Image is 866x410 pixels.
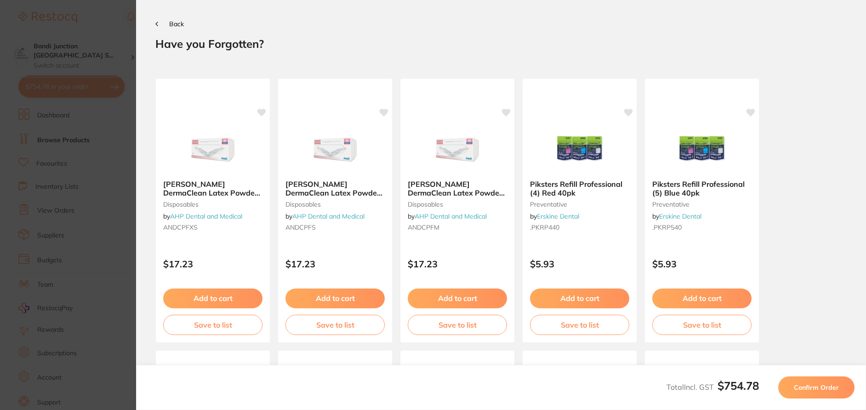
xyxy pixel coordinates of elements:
[672,127,732,173] img: Piksters Refill Professional (5) Blue 40pk
[408,212,487,220] span: by
[427,127,487,173] img: Ansell DermaClean Latex Powder Free Exam Gloves, Medium
[794,383,839,392] span: Confirm Order
[530,289,629,308] button: Add to cart
[530,259,629,269] p: $5.93
[408,224,507,231] small: ANDCPFM
[155,37,847,51] h2: Have you Forgotten?
[408,259,507,269] p: $17.23
[652,224,752,231] small: .PKRP540
[530,315,629,335] button: Save to list
[285,212,365,220] span: by
[163,259,262,269] p: $17.23
[285,201,385,208] small: disposables
[652,201,752,208] small: preventative
[408,201,507,208] small: disposables
[163,315,262,335] button: Save to list
[652,289,752,308] button: Add to cart
[778,376,855,398] button: Confirm Order
[530,201,629,208] small: preventative
[170,212,242,220] a: AHP Dental and Medical
[183,127,243,173] img: Ansell DermaClean Latex Powder Free Exam Gloves, X-Small
[163,289,262,308] button: Add to cart
[652,180,752,197] b: Piksters Refill Professional (5) Blue 40pk
[652,212,701,220] span: by
[155,20,184,28] button: Back
[530,224,629,231] small: .PKRP440
[305,127,365,173] img: Ansell DermaClean Latex Powder Free Exam Gloves, Small
[285,180,385,197] b: Ansell DermaClean Latex Powder Free Exam Gloves, Small
[285,224,385,231] small: ANDCPFS
[163,212,242,220] span: by
[285,259,385,269] p: $17.23
[530,180,629,197] b: Piksters Refill Professional (4) Red 40pk
[415,212,487,220] a: AHP Dental and Medical
[537,212,579,220] a: Erskine Dental
[169,20,184,28] span: Back
[667,382,759,392] span: Total Incl. GST
[163,180,262,197] b: Ansell DermaClean Latex Powder Free Exam Gloves, X-Small
[408,315,507,335] button: Save to list
[163,224,262,231] small: ANDCPFXS
[408,180,507,197] b: Ansell DermaClean Latex Powder Free Exam Gloves, Medium
[163,201,262,208] small: disposables
[285,315,385,335] button: Save to list
[408,289,507,308] button: Add to cart
[718,379,759,393] b: $754.78
[659,212,701,220] a: Erskine Dental
[652,315,752,335] button: Save to list
[652,259,752,269] p: $5.93
[530,212,579,220] span: by
[285,289,385,308] button: Add to cart
[550,127,610,173] img: Piksters Refill Professional (4) Red 40pk
[292,212,365,220] a: AHP Dental and Medical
